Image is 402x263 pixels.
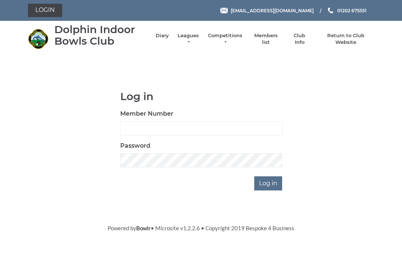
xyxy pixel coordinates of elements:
[28,29,48,49] img: Dolphin Indoor Bowls Club
[250,32,281,46] a: Members list
[328,7,333,13] img: Phone us
[108,225,294,231] span: Powered by • Microsite v1.2.2.6 • Copyright 2019 Bespoke 4 Business
[136,225,151,231] a: Bowlr
[327,7,367,14] a: Phone us 01202 675551
[220,8,228,13] img: Email
[120,141,150,150] label: Password
[289,32,310,46] a: Club Info
[54,24,148,47] div: Dolphin Indoor Bowls Club
[176,32,200,46] a: Leagues
[120,109,173,118] label: Member Number
[207,32,243,46] a: Competitions
[337,7,367,13] span: 01202 675551
[231,7,314,13] span: [EMAIL_ADDRESS][DOMAIN_NAME]
[254,176,282,190] input: Log in
[220,7,314,14] a: Email [EMAIL_ADDRESS][DOMAIN_NAME]
[120,91,282,102] h1: Log in
[28,4,62,17] a: Login
[156,32,169,39] a: Diary
[318,32,374,46] a: Return to Club Website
